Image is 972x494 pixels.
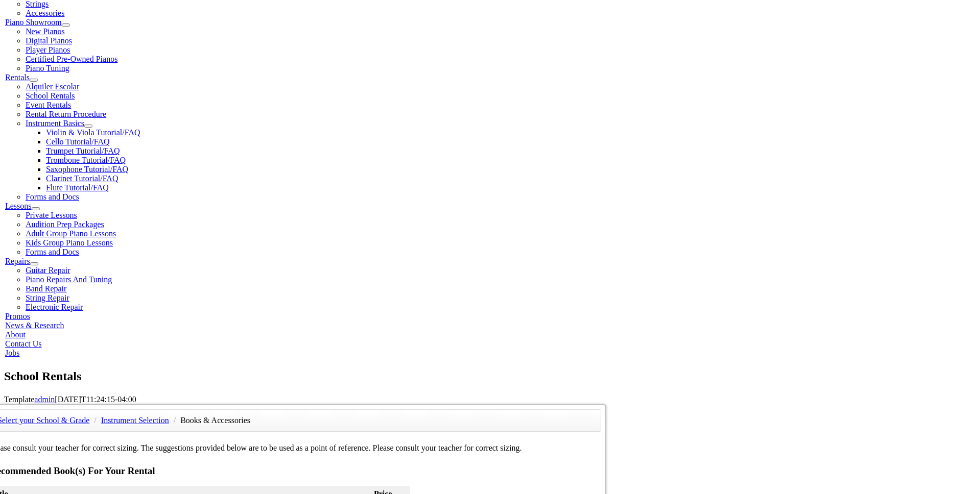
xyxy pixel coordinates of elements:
[5,330,26,339] a: About
[26,119,84,128] a: Instrument Basics
[26,45,70,54] a: Player Pianos
[46,165,128,174] a: Saxophone Tutorial/FAQ
[5,339,42,348] a: Contact Us
[46,156,126,164] a: Trombone Tutorial/FAQ
[180,413,250,428] li: Books & Accessories
[26,27,65,36] a: New Pianos
[4,395,34,404] span: Template
[5,321,64,330] a: News & Research
[26,91,75,100] a: School Rentals
[26,293,69,302] a: String Repair
[5,202,32,210] a: Lessons
[26,211,77,219] a: Private Lessons
[26,64,69,72] a: Piano Tuning
[5,257,30,265] a: Repairs
[5,349,19,357] a: Jobs
[26,303,83,311] a: Electronic Repair
[26,55,117,63] a: Certified Pre-Owned Pianos
[26,229,116,238] a: Adult Group Piano Lessons
[46,128,140,137] a: Violin & Viola Tutorial/FAQ
[26,36,72,45] a: Digital Pianos
[46,146,120,155] a: Trumpet Tutorial/FAQ
[34,395,55,404] a: admin
[30,262,38,265] button: Open submenu of Repairs
[26,82,79,91] a: Alquiler Escolar
[62,23,70,27] button: Open submenu of Piano Showroom
[26,9,64,17] a: Accessories
[5,18,62,27] a: Piano Showroom
[46,137,110,146] a: Cello Tutorial/FAQ
[26,192,79,201] a: Forms and Docs
[91,416,99,425] span: /
[26,220,104,229] a: Audition Prep Packages
[5,312,30,320] a: Promos
[46,174,118,183] a: Clarinet Tutorial/FAQ
[5,73,30,82] a: Rentals
[55,395,136,404] span: [DATE]T11:24:15-04:00
[26,266,70,275] a: Guitar Repair
[32,207,40,210] button: Open submenu of Lessons
[26,110,106,118] a: Rental Return Procedure
[101,416,169,425] a: Instrument Selection
[26,284,66,293] a: Band Repair
[26,275,112,284] a: Piano Repairs And Tuning
[171,416,178,425] span: /
[26,248,79,256] a: Forms and Docs
[26,101,71,109] a: Event Rentals
[46,183,109,192] a: Flute Tutorial/FAQ
[30,79,38,82] button: Open submenu of Rentals
[26,238,113,247] a: Kids Group Piano Lessons
[84,125,92,128] button: Open submenu of Instrument Basics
